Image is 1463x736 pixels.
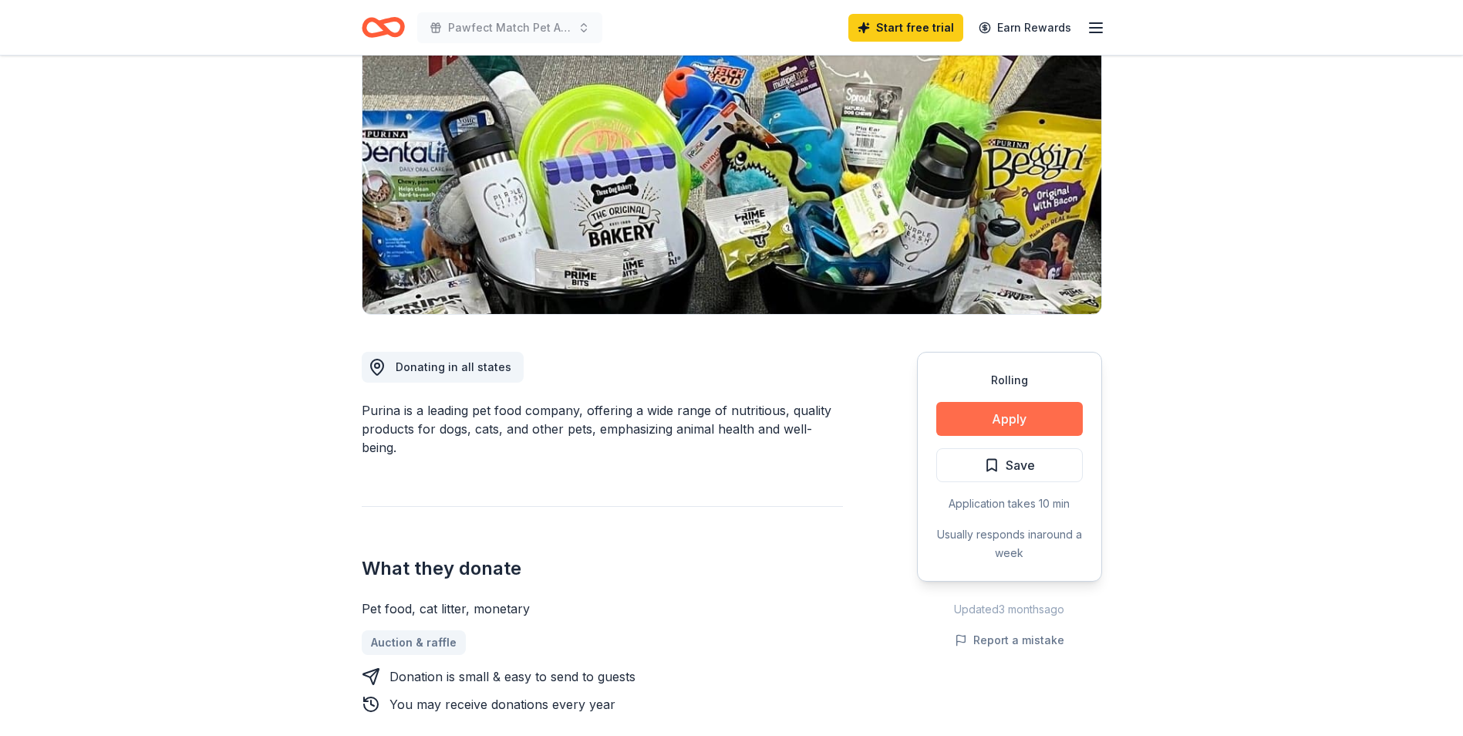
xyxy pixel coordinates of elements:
a: Auction & raffle [362,630,466,655]
img: Image for Purina [362,19,1101,314]
div: Updated 3 months ago [917,600,1102,619]
button: Report a mistake [955,631,1064,650]
div: You may receive donations every year [389,695,615,714]
a: Start free trial [848,14,963,42]
div: Usually responds in around a week [936,525,1083,562]
span: Pawfect Match Pet Adoption [448,19,571,37]
span: Donating in all states [396,360,511,373]
div: Application takes 10 min [936,495,1083,513]
span: Save [1006,455,1035,475]
div: Purina is a leading pet food company, offering a wide range of nutritious, quality products for d... [362,401,843,457]
h2: What they donate [362,556,843,581]
div: Donation is small & easy to send to guests [389,667,635,686]
div: Pet food, cat litter, monetary [362,599,843,618]
button: Pawfect Match Pet Adoption [417,12,602,43]
button: Save [936,448,1083,482]
button: Apply [936,402,1083,436]
div: Rolling [936,371,1083,390]
a: Earn Rewards [969,14,1080,42]
a: Home [362,9,405,46]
